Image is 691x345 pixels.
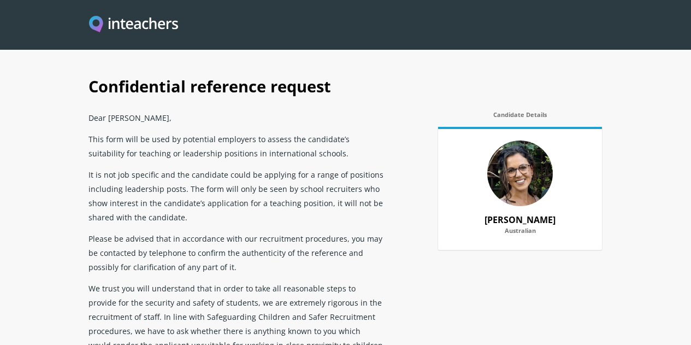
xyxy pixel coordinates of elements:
label: Australian [449,227,591,240]
a: Visit this site's homepage [89,16,178,34]
img: Inteachers [89,16,178,34]
p: Dear [PERSON_NAME], [88,107,383,128]
h1: Confidential reference request [88,64,602,107]
p: It is not job specific and the candidate could be applying for a range of positions including lea... [88,163,383,227]
p: This form will be used by potential employers to assess the candidate’s suitability for teaching ... [88,128,383,163]
p: Please be advised that in accordance with our recruitment procedures, you may be contacted by tel... [88,227,383,277]
strong: [PERSON_NAME] [485,214,556,226]
label: Candidate Details [438,111,602,124]
img: 80866 [487,141,553,206]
